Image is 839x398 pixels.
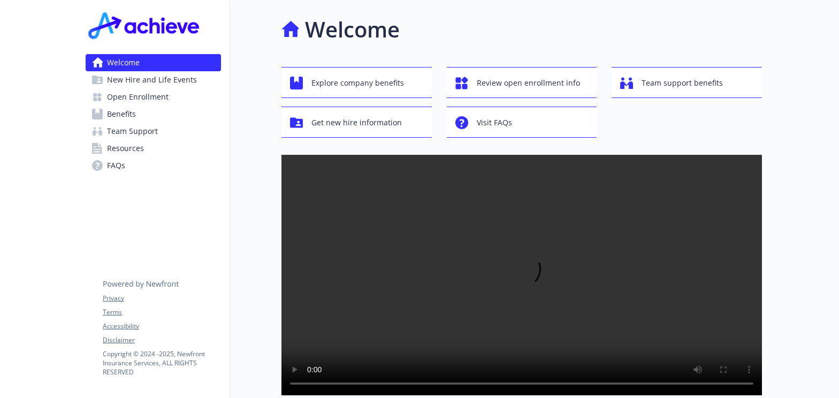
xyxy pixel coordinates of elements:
[107,71,197,88] span: New Hire and Life Events
[107,157,125,174] span: FAQs
[103,349,220,377] p: Copyright © 2024 - 2025 , Newfront Insurance Services, ALL RIGHTS RESERVED
[311,73,404,93] span: Explore company benefits
[86,106,221,123] a: Benefits
[305,13,400,46] h1: Welcome
[281,67,432,98] button: Explore company benefits
[86,157,221,174] a: FAQs
[612,67,762,98] button: Team support benefits
[107,106,136,123] span: Benefits
[447,107,597,138] button: Visit FAQs
[103,321,220,331] a: Accessibility
[86,54,221,71] a: Welcome
[103,307,220,317] a: Terms
[107,123,158,140] span: Team Support
[311,112,402,133] span: Get new hire information
[642,73,723,93] span: Team support benefits
[86,123,221,140] a: Team Support
[107,88,169,106] span: Open Enrollment
[103,335,220,345] a: Disclaimer
[477,112,512,133] span: Visit FAQs
[477,73,580,93] span: Review open enrollment info
[281,107,432,138] button: Get new hire information
[103,294,220,303] a: Privacy
[86,88,221,106] a: Open Enrollment
[86,140,221,157] a: Resources
[86,71,221,88] a: New Hire and Life Events
[107,54,140,71] span: Welcome
[107,140,144,157] span: Resources
[447,67,597,98] button: Review open enrollment info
